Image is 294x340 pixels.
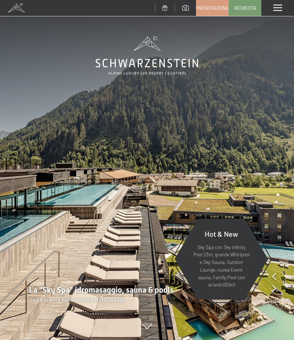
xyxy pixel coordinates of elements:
[270,296,273,304] span: 1
[273,296,275,304] span: /
[275,296,278,304] span: 8
[234,5,256,11] span: Richiesta
[29,296,125,303] span: Goditi la vista panoramica su tutta la valle
[192,244,250,289] p: Sky Spa con Sky infinity Pool 23m, grande Whirlpool e Sky Sauna, Outdoor Lounge, nuova Event saun...
[196,5,229,11] span: Prenotazione
[229,0,261,16] a: Richiesta
[196,0,228,16] a: Prenotazione
[205,229,238,238] span: Hot & New
[174,218,269,300] a: Hot & New Sky Spa con Sky infinity Pool 23m, grande Whirlpool e Sky Sauna, Outdoor Lounge, nuova ...
[29,285,173,295] span: La "Sky Spa" idromasaggio, sauna & pools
